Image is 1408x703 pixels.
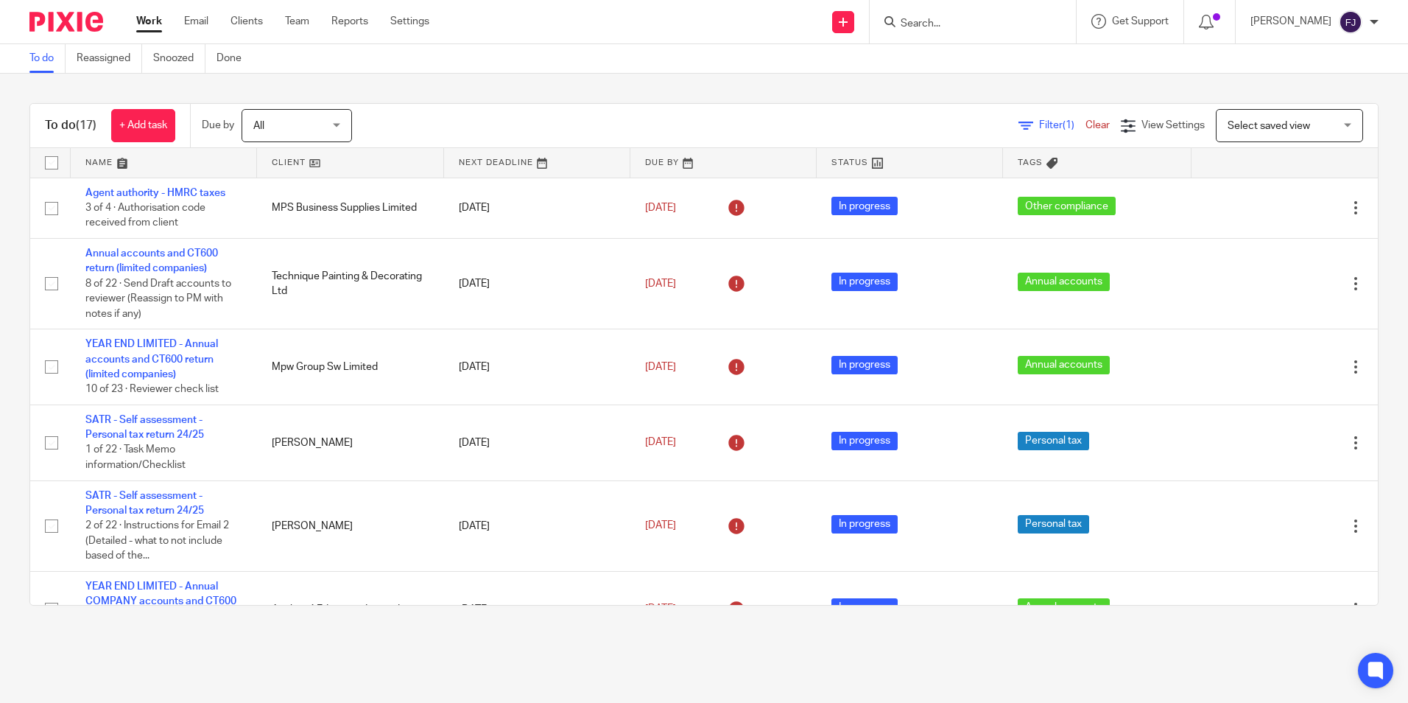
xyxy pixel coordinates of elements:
[444,178,630,238] td: [DATE]
[444,405,630,480] td: [DATE]
[331,14,368,29] a: Reports
[1250,14,1331,29] p: [PERSON_NAME]
[85,203,205,228] span: 3 of 4 · Authorisation code received from client
[85,521,229,562] span: 2 of 22 · Instructions for Email 2 (Detailed - what to not include based of the...
[230,14,263,29] a: Clients
[831,515,898,534] span: In progress
[29,12,103,32] img: Pixie
[85,445,186,471] span: 1 of 22 · Task Memo information/Checklist
[444,329,630,405] td: [DATE]
[85,248,218,273] a: Annual accounts and CT600 return (limited companies)
[77,44,142,73] a: Reassigned
[1018,515,1089,534] span: Personal tax
[85,415,204,440] a: SATR - Self assessment - Personal tax return 24/25
[85,491,204,516] a: SATR - Self assessment - Personal tax return 24/25
[444,480,630,571] td: [DATE]
[831,356,898,374] span: In progress
[645,279,676,289] span: [DATE]
[1039,120,1085,130] span: Filter
[85,581,236,622] a: YEAR END LIMITED - Annual COMPANY accounts and CT600 return
[645,362,676,372] span: [DATE]
[257,329,443,405] td: Mpw Group Sw Limited
[85,188,225,198] a: Agent authority - HMRC taxes
[831,432,898,450] span: In progress
[645,203,676,213] span: [DATE]
[831,197,898,215] span: In progress
[1018,197,1116,215] span: Other compliance
[1339,10,1362,34] img: svg%3E
[645,521,676,531] span: [DATE]
[1018,432,1089,450] span: Personal tax
[257,405,443,480] td: [PERSON_NAME]
[831,273,898,291] span: In progress
[831,598,898,617] span: In progress
[444,571,630,647] td: [DATE]
[257,238,443,329] td: Technique Painting & Decorating Ltd
[390,14,429,29] a: Settings
[1112,16,1169,27] span: Get Support
[1141,120,1205,130] span: View Settings
[217,44,253,73] a: Done
[85,279,231,319] span: 8 of 22 · Send Draft accounts to reviewer (Reassign to PM with notes if any)
[76,119,96,131] span: (17)
[184,14,208,29] a: Email
[1228,121,1310,131] span: Select saved view
[29,44,66,73] a: To do
[85,339,218,380] a: YEAR END LIMITED - Annual accounts and CT600 return (limited companies)
[253,121,264,131] span: All
[1018,598,1110,617] span: Annual accounts
[111,109,175,142] a: + Add task
[1085,120,1110,130] a: Clear
[136,14,162,29] a: Work
[1063,120,1074,130] span: (1)
[645,604,676,615] span: [DATE]
[1018,356,1110,374] span: Annual accounts
[257,480,443,571] td: [PERSON_NAME]
[153,44,205,73] a: Snoozed
[1018,273,1110,291] span: Annual accounts
[257,178,443,238] td: MPS Business Supplies Limited
[899,18,1032,31] input: Search
[444,238,630,329] td: [DATE]
[202,118,234,133] p: Due by
[1018,158,1043,167] span: Tags
[85,385,219,395] span: 10 of 23 · Reviewer check list
[645,438,676,448] span: [DATE]
[257,571,443,647] td: Angling 4 Education Limited
[285,14,309,29] a: Team
[45,118,96,133] h1: To do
